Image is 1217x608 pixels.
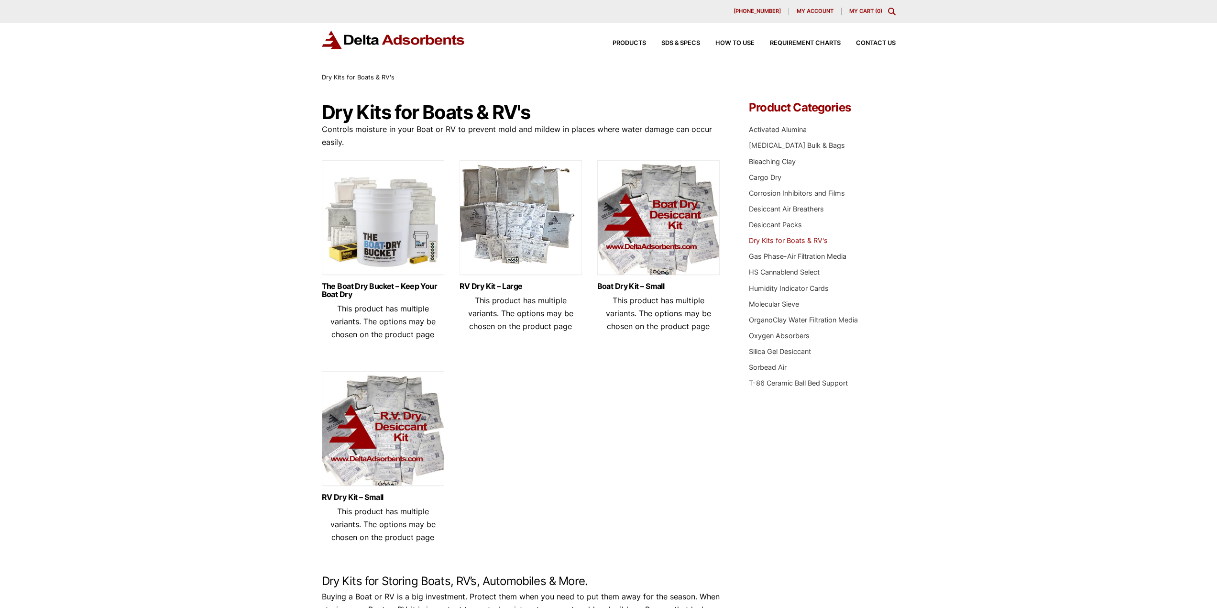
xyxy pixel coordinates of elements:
span: How to Use [715,40,755,46]
a: [MEDICAL_DATA] Bulk & Bags [749,141,845,149]
a: OrganoClay Water Filtration Media [749,316,858,324]
a: Desiccant Air Breathers [749,205,824,213]
a: How to Use [700,40,755,46]
a: Sorbead Air [749,363,787,371]
a: T-86 Ceramic Ball Bed Support [749,379,848,387]
span: SDS & SPECS [661,40,700,46]
a: RV Dry Kit – Small [322,493,444,501]
a: Boat Dry Kit – Small [597,282,720,290]
a: Activated Alumina [749,125,807,133]
h1: Dry Kits for Boats & RV's [322,102,721,123]
a: The Boat Dry Bucket – Keep Your Boat Dry [322,282,444,298]
a: Contact Us [841,40,896,46]
a: Molecular Sieve [749,300,799,308]
a: Dry Kits for Boats & RV's [749,236,828,244]
a: Oxygen Absorbers [749,332,810,340]
img: The Boat Dry Bucket [322,160,444,280]
a: Corrosion Inhibitors and Films [749,189,845,197]
p: Controls moisture in your Boat or RV to prevent mold and mildew in places where water damage can ... [322,123,721,149]
span: My account [797,9,833,14]
div: Toggle Modal Content [888,8,896,15]
a: RV Dry Kit – Large [460,282,582,290]
span: This product has multiple variants. The options may be chosen on the product page [330,507,436,542]
a: HS Cannablend Select [749,268,820,276]
span: This product has multiple variants. The options may be chosen on the product page [330,304,436,339]
a: SDS & SPECS [646,40,700,46]
a: Gas Phase-Air Filtration Media [749,252,846,260]
span: 0 [877,8,880,14]
a: Bleaching Clay [749,157,796,166]
span: This product has multiple variants. The options may be chosen on the product page [468,296,573,331]
a: Cargo Dry [749,173,781,181]
a: Requirement Charts [755,40,841,46]
img: Delta Adsorbents [322,31,465,49]
span: [PHONE_NUMBER] [734,9,781,14]
a: [PHONE_NUMBER] [726,8,789,15]
a: My Cart (0) [849,8,882,14]
h2: Dry Kits for Storing Boats, RV’s, Automobiles & More. [322,575,721,588]
span: Contact Us [856,40,896,46]
h4: Product Categories [749,102,895,113]
a: Humidity Indicator Cards [749,284,829,292]
span: Dry Kits for Boats & RV's [322,74,395,81]
span: This product has multiple variants. The options may be chosen on the product page [606,296,711,331]
span: Products [613,40,646,46]
a: Products [597,40,646,46]
a: Desiccant Packs [749,221,802,229]
span: Requirement Charts [770,40,841,46]
a: My account [789,8,842,15]
a: Silica Gel Desiccant [749,347,811,355]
